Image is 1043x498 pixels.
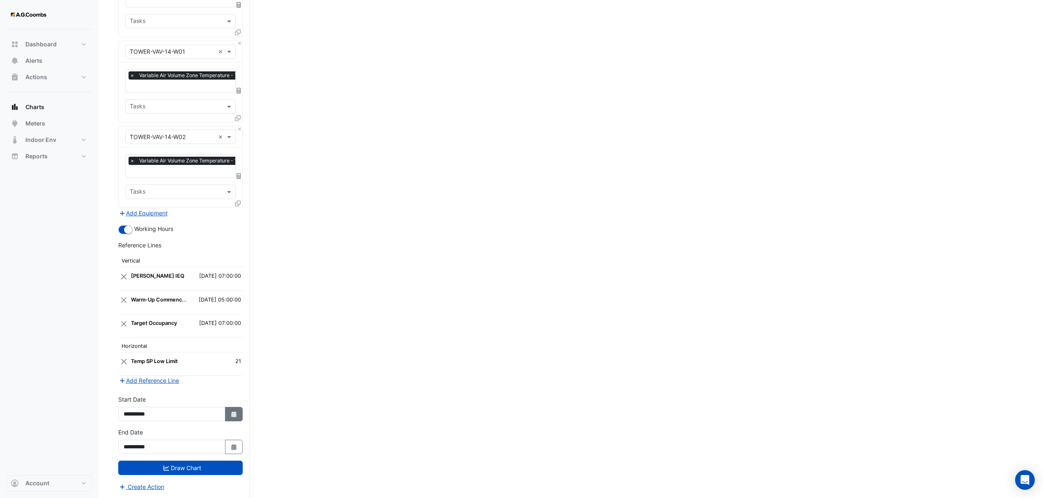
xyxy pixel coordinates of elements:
td: Temp SP Low Limit [129,352,225,375]
div: Tasks [129,16,145,27]
button: Draw Chart [118,461,243,475]
div: Open Intercom Messenger [1015,470,1035,490]
span: Clone Favourites and Tasks from this Equipment to other Equipment [235,200,241,207]
strong: Target Occupancy [131,320,177,326]
span: Clone Favourites and Tasks from this Equipment to other Equipment [235,114,241,121]
button: Actions [7,69,92,85]
span: × [129,157,136,165]
span: Variable Air Volume Zone Temperature - Tower L14, W01 [137,71,274,80]
label: End Date [118,428,143,436]
td: [DATE] 07:00:00 [188,267,243,290]
button: Account [7,475,92,491]
span: Indoor Env [25,136,56,144]
span: Alerts [25,57,42,65]
button: Alerts [7,53,92,69]
fa-icon: Select Date [230,411,238,418]
span: Meters [25,119,45,128]
button: Close [237,126,242,132]
app-icon: Reports [11,152,19,160]
app-icon: Actions [11,73,19,81]
span: Working Hours [134,225,173,232]
span: Reports [25,152,48,160]
td: Target Occupancy [129,314,188,337]
strong: Warm-Up Commenced [131,297,188,303]
button: Close [120,269,128,284]
button: Charts [7,99,92,115]
button: Create Action [118,482,165,491]
td: Warm-Up Commenced [129,290,188,314]
span: Choose Function [235,87,243,94]
button: Add Reference Line [118,376,179,385]
button: Reports [7,148,92,164]
span: Clear [218,47,225,56]
span: Clear [218,132,225,141]
td: 21 [225,352,243,375]
div: Tasks [129,187,145,198]
span: Choose Function [235,2,243,9]
label: Start Date [118,395,146,404]
span: Account [25,479,49,487]
span: Actions [25,73,47,81]
strong: [PERSON_NAME] IEQ [131,273,184,279]
div: Tasks [129,102,145,112]
td: [DATE] 07:00:00 [188,314,243,337]
app-icon: Dashboard [11,40,19,48]
img: Company Logo [10,7,47,23]
button: Dashboard [7,36,92,53]
span: Variable Air Volume Zone Temperature - Tower L14, W02 [137,157,274,165]
app-icon: Indoor Env [11,136,19,144]
th: Vertical [118,253,243,267]
button: Close [237,41,242,46]
strong: Temp SP Low Limit [131,358,178,364]
td: [DATE] 05:00:00 [188,290,243,314]
app-icon: Alerts [11,57,19,65]
span: Charts [25,103,44,111]
th: Horizontal [118,338,243,352]
td: NABERS IEQ [129,267,188,290]
fa-icon: Select Date [230,443,238,450]
span: × [129,71,136,80]
label: Reference Lines [118,241,161,249]
button: Meters [7,115,92,132]
button: Indoor Env [7,132,92,148]
button: Close [120,316,128,331]
app-icon: Meters [11,119,19,128]
button: Close [120,354,128,370]
button: Close [120,292,128,308]
span: Clone Favourites and Tasks from this Equipment to other Equipment [235,29,241,36]
span: Dashboard [25,40,57,48]
span: Choose Function [235,172,243,179]
app-icon: Charts [11,103,19,111]
button: Add Equipment [118,208,168,218]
